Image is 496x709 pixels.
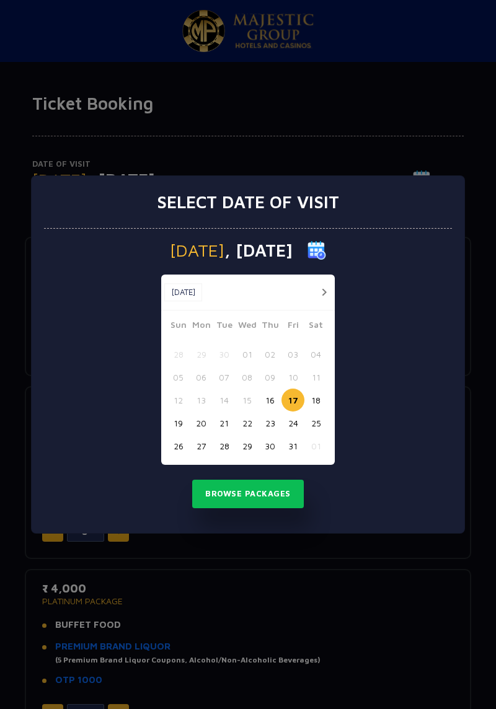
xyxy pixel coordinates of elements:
[213,366,236,389] button: 07
[236,412,259,434] button: 22
[213,412,236,434] button: 21
[190,318,213,335] span: Mon
[190,389,213,412] button: 13
[236,366,259,389] button: 08
[224,242,293,259] span: , [DATE]
[281,318,304,335] span: Fri
[213,318,236,335] span: Tue
[259,434,281,457] button: 30
[304,366,327,389] button: 11
[304,318,327,335] span: Sat
[167,343,190,366] button: 28
[259,318,281,335] span: Thu
[213,434,236,457] button: 28
[259,389,281,412] button: 16
[281,343,304,366] button: 03
[167,412,190,434] button: 19
[304,434,327,457] button: 01
[190,434,213,457] button: 27
[236,318,259,335] span: Wed
[192,480,304,508] button: Browse Packages
[170,242,224,259] span: [DATE]
[236,434,259,457] button: 29
[167,389,190,412] button: 12
[281,412,304,434] button: 24
[259,366,281,389] button: 09
[164,283,202,302] button: [DATE]
[304,412,327,434] button: 25
[167,434,190,457] button: 26
[259,412,281,434] button: 23
[308,241,326,260] img: calender icon
[213,343,236,366] button: 30
[167,366,190,389] button: 05
[281,366,304,389] button: 10
[236,343,259,366] button: 01
[190,366,213,389] button: 06
[236,389,259,412] button: 15
[190,412,213,434] button: 20
[213,389,236,412] button: 14
[281,389,304,412] button: 17
[304,343,327,366] button: 04
[157,192,339,213] h3: Select date of visit
[304,389,327,412] button: 18
[281,434,304,457] button: 31
[259,343,281,366] button: 02
[190,343,213,366] button: 29
[167,318,190,335] span: Sun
